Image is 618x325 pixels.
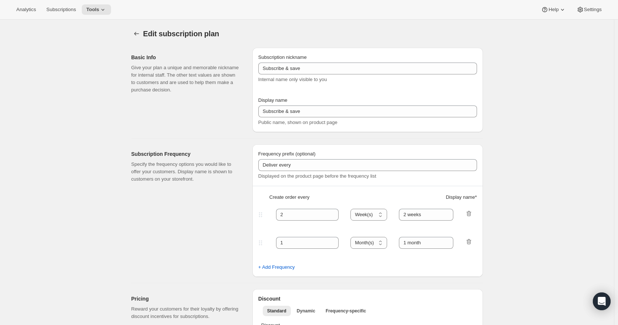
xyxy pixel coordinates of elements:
[258,77,327,82] span: Internal name only visible to you
[258,63,477,74] input: Subscribe & Save
[131,54,241,61] h2: Basic Info
[131,305,241,320] p: Reward your customers for their loyalty by offering discount incentives for subscriptions.
[548,7,558,13] span: Help
[258,173,376,179] span: Displayed on the product page before the frequency list
[269,194,309,201] span: Create order every
[399,237,453,249] input: 1 month
[537,4,570,15] button: Help
[297,308,315,314] span: Dynamic
[86,7,99,13] span: Tools
[399,209,453,221] input: 1 month
[42,4,80,15] button: Subscriptions
[131,150,241,158] h2: Subscription Frequency
[258,159,477,171] input: Deliver every
[131,29,142,39] button: Subscription plans
[131,64,241,94] p: Give your plan a unique and memorable nickname for internal staff. The other text values are show...
[258,151,316,157] span: Frequency prefix (optional)
[254,261,299,273] button: + Add Frequency
[131,295,241,302] h2: Pricing
[82,4,111,15] button: Tools
[572,4,606,15] button: Settings
[258,54,307,60] span: Subscription nickname
[267,308,286,314] span: Standard
[326,308,366,314] span: Frequency-specific
[46,7,76,13] span: Subscriptions
[258,295,477,302] h2: Discount
[258,105,477,117] input: Subscribe & Save
[593,292,611,310] div: Open Intercom Messenger
[584,7,602,13] span: Settings
[131,161,241,183] p: Specify the frequency options you would like to offer your customers. Display name is shown to cu...
[258,97,288,103] span: Display name
[258,120,337,125] span: Public name, shown on product page
[16,7,36,13] span: Analytics
[258,264,295,271] span: + Add Frequency
[12,4,40,15] button: Analytics
[143,30,219,38] span: Edit subscription plan
[446,194,477,201] span: Display name *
